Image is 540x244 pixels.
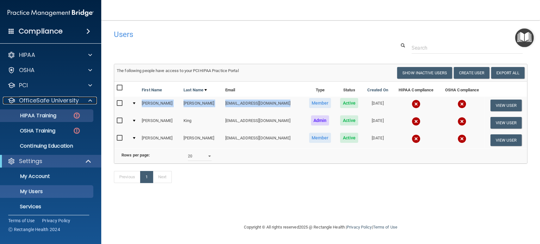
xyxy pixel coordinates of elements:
[412,100,420,108] img: cross.ca9f0e7f.svg
[140,171,153,183] a: 1
[363,114,393,131] td: [DATE]
[4,128,55,134] p: OSHA Training
[4,173,90,180] p: My Account
[114,171,140,183] a: Previous
[336,82,362,97] th: Status
[515,28,534,47] button: Open Resource Center
[205,217,436,237] div: Copyright © All rights reserved 2025 @ Rectangle Health | |
[139,97,181,114] td: [PERSON_NAME]
[412,42,523,54] input: Search
[304,82,336,97] th: Type
[139,114,181,131] td: [PERSON_NAME]
[363,97,393,114] td: [DATE]
[117,68,239,73] span: The following people have access to your PCIHIPAA Practice Portal
[181,114,223,131] td: King
[393,82,439,97] th: HIPAA Compliance
[121,153,150,157] b: Rows per page:
[42,217,71,224] a: Privacy Policy
[223,114,304,131] td: [EMAIL_ADDRESS][DOMAIN_NAME]
[4,113,56,119] p: HIPAA Training
[490,117,522,129] button: View User
[19,27,63,36] h4: Compliance
[490,134,522,146] button: View User
[367,86,388,94] a: Created On
[4,204,90,210] p: Services
[73,127,81,135] img: danger-circle.6113f641.png
[373,225,397,229] a: Terms of Use
[397,67,452,79] button: Show Inactive Users
[347,225,372,229] a: Privacy Policy
[19,97,79,104] p: OfficeSafe University
[8,82,92,89] a: PCI
[8,157,92,165] a: Settings
[439,82,485,97] th: OSHA Compliance
[8,97,92,104] a: OfficeSafe University
[19,66,35,74] p: OSHA
[457,100,466,108] img: cross.ca9f0e7f.svg
[4,143,90,149] p: Continuing Education
[223,97,304,114] td: [EMAIL_ADDRESS][DOMAIN_NAME]
[142,86,162,94] a: First Name
[340,133,358,143] span: Active
[457,134,466,143] img: cross.ca9f0e7f.svg
[181,131,223,149] td: [PERSON_NAME]
[223,82,304,97] th: Email
[340,115,358,125] span: Active
[311,115,329,125] span: Admin
[19,157,42,165] p: Settings
[8,66,92,74] a: OSHA
[454,67,489,79] button: Create User
[183,86,207,94] a: Last Name
[4,188,90,195] p: My Users
[8,7,94,19] img: PMB logo
[181,97,223,114] td: [PERSON_NAME]
[340,98,358,108] span: Active
[309,98,331,108] span: Member
[19,51,35,59] p: HIPAA
[457,117,466,126] img: cross.ca9f0e7f.svg
[490,100,522,111] button: View User
[412,117,420,126] img: cross.ca9f0e7f.svg
[153,171,172,183] a: Next
[491,67,524,79] a: Export All
[8,217,34,224] a: Terms of Use
[19,82,28,89] p: PCI
[8,226,60,233] span: Ⓒ Rectangle Health 2024
[139,131,181,149] td: [PERSON_NAME]
[114,30,351,39] h4: Users
[363,131,393,149] td: [DATE]
[412,134,420,143] img: cross.ca9f0e7f.svg
[309,133,331,143] span: Member
[8,51,92,59] a: HIPAA
[73,112,81,119] img: danger-circle.6113f641.png
[223,131,304,149] td: [EMAIL_ADDRESS][DOMAIN_NAME]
